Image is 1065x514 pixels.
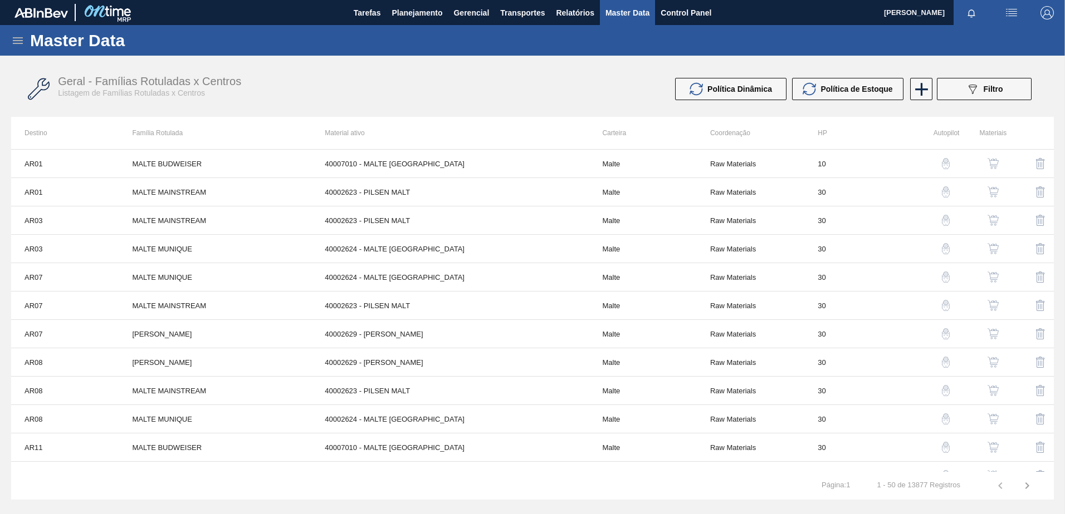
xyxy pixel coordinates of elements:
[1034,185,1047,199] img: delete-icon
[988,385,999,396] img: shopping-cart-icon
[311,150,589,178] td: 40007010 - MALTE [GEOGRAPHIC_DATA]
[589,263,696,291] td: Malte
[965,207,1007,234] div: Ver Materiais
[940,328,951,339] img: auto-pilot-icon
[556,6,594,19] span: Relatórios
[804,150,912,178] td: 10
[1034,327,1047,340] img: delete-icon
[119,377,311,405] td: MALTE MAINSTREAM
[980,150,1007,177] button: shopping-cart-icon
[697,117,804,149] th: Coordenação
[965,264,1007,290] div: Ver Materiais
[697,320,804,348] td: Raw Materials
[863,472,974,490] td: 1 - 50 de 13877 Registros
[697,263,804,291] td: Raw Materials
[932,207,959,234] button: auto-pilot-icon
[119,178,311,206] td: MALTE MAINSTREAM
[988,271,999,283] img: shopping-cart-icon
[589,462,696,490] td: Malte
[918,406,960,432] div: Configuração Auto Pilot
[932,292,959,319] button: auto-pilot-icon
[453,6,489,19] span: Gerencial
[119,150,311,178] td: MALTE BUDWEISER
[1027,292,1054,319] button: delete-icon
[707,85,772,93] span: Política Dinâmica
[119,348,311,377] td: [PERSON_NAME]
[804,377,912,405] td: 30
[965,462,1007,489] div: Ver Materiais
[1012,462,1054,489] div: Excluir Família Rotulada X Centro
[988,158,999,169] img: shopping-cart-icon
[940,158,951,169] img: auto-pilot-icon
[940,243,951,254] img: auto-pilot-icon
[954,5,989,21] button: Notificações
[589,150,696,178] td: Malte
[11,433,119,462] td: AR11
[937,78,1032,100] button: Filtro
[1027,264,1054,290] button: delete-icon
[311,291,589,320] td: 40002623 - PILSEN MALT
[792,78,903,100] button: Política de Estoque
[804,263,912,291] td: 30
[119,206,311,235] td: MALTE MAINSTREAM
[980,406,1007,432] button: shopping-cart-icon
[918,292,960,319] div: Configuração Auto Pilot
[940,215,951,226] img: auto-pilot-icon
[589,348,696,377] td: Malte
[820,85,892,93] span: Política de Estoque
[1034,299,1047,312] img: delete-icon
[1034,412,1047,426] img: delete-icon
[918,434,960,461] div: Configuração Auto Pilot
[918,179,960,205] div: Configuração Auto Pilot
[1027,179,1054,205] button: delete-icon
[965,320,1007,347] div: Ver Materiais
[932,462,959,489] button: auto-pilot-icon
[1012,207,1054,234] div: Excluir Família Rotulada X Centro
[965,292,1007,319] div: Ver Materiais
[980,320,1007,347] button: shopping-cart-icon
[980,349,1007,375] button: shopping-cart-icon
[988,470,999,481] img: shopping-cart-icon
[1012,406,1054,432] div: Excluir Família Rotulada X Centro
[940,385,951,396] img: auto-pilot-icon
[912,117,960,149] th: Autopilot
[697,150,804,178] td: Raw Materials
[918,377,960,404] div: Configuração Auto Pilot
[589,206,696,235] td: Malte
[808,472,863,490] td: Página : 1
[932,235,959,262] button: auto-pilot-icon
[988,357,999,368] img: shopping-cart-icon
[918,150,960,177] div: Configuração Auto Pilot
[965,377,1007,404] div: Ver Materiais
[940,442,951,453] img: auto-pilot-icon
[1005,6,1018,19] img: userActions
[11,206,119,235] td: AR03
[1034,270,1047,284] img: delete-icon
[940,413,951,424] img: auto-pilot-icon
[697,206,804,235] td: Raw Materials
[1027,320,1054,347] button: delete-icon
[500,6,545,19] span: Transportes
[311,462,589,490] td: 40002624 - MALTE [GEOGRAPHIC_DATA]
[940,186,951,197] img: auto-pilot-icon
[932,434,959,461] button: auto-pilot-icon
[1034,441,1047,454] img: delete-icon
[1012,235,1054,262] div: Excluir Família Rotulada X Centro
[965,349,1007,375] div: Ver Materiais
[14,8,68,18] img: TNhmsLtSVTkK8tSr43FrP2fwEKptu5GPRR3wAAAABJRU5ErkJggg==
[675,78,786,100] button: Política Dinâmica
[119,405,311,433] td: MALTE MUNIQUE
[932,349,959,375] button: auto-pilot-icon
[589,178,696,206] td: Malte
[697,377,804,405] td: Raw Materials
[589,291,696,320] td: Malte
[675,78,792,100] div: Atualizar Política Dinâmica
[980,434,1007,461] button: shopping-cart-icon
[932,179,959,205] button: auto-pilot-icon
[30,34,228,47] h1: Master Data
[392,6,442,19] span: Planejamento
[1012,349,1054,375] div: Excluir Família Rotulada X Centro
[1040,6,1054,19] img: Logout
[311,263,589,291] td: 40002624 - MALTE [GEOGRAPHIC_DATA]
[918,349,960,375] div: Configuração Auto Pilot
